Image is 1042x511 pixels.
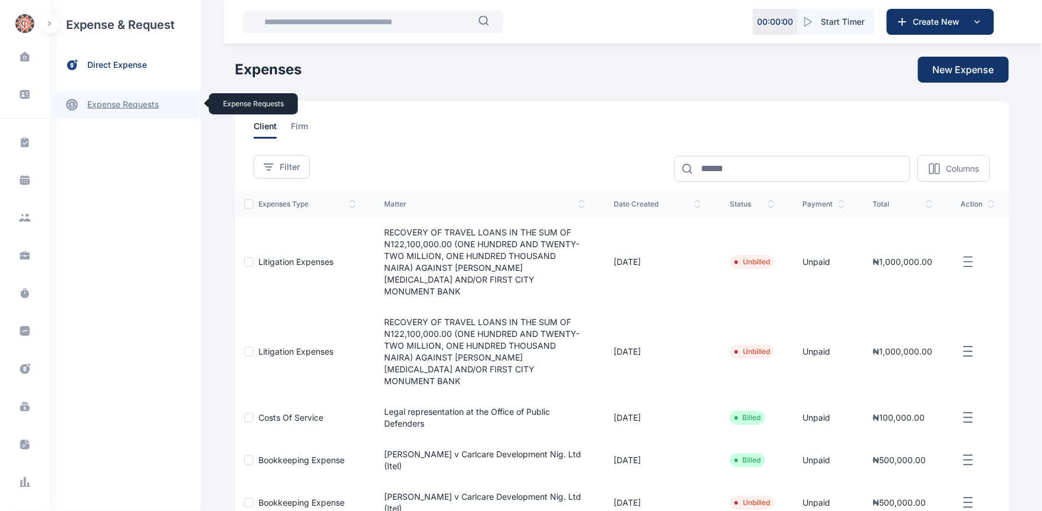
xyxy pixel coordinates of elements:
[873,497,926,507] span: ₦500,000.00
[789,397,859,439] td: Unpaid
[614,199,702,209] span: date created
[258,412,323,422] a: Costs of Service
[258,257,333,267] a: Litigation Expenses
[50,81,201,119] div: expense requestsexpense requests
[254,155,310,179] button: Filter
[235,60,302,79] h1: Expenses
[887,9,994,35] button: Create New
[50,50,201,81] a: direct expense
[909,16,970,28] span: Create New
[254,120,277,139] span: client
[87,59,147,71] span: direct expense
[735,413,761,422] li: Billed
[933,63,994,77] span: New Expense
[789,307,859,397] td: Unpaid
[370,217,599,307] td: RECOVERY OF TRAVEL LOANS IN THE SUM OF N122,100,000.00 (ONE HUNDRED AND TWENTY-TWO MILLION, ONE H...
[370,307,599,397] td: RECOVERY OF TRAVEL LOANS IN THE SUM OF N122,100,000.00 (ONE HUNDRED AND TWENTY-TWO MILLION, ONE H...
[599,439,716,481] td: [DATE]
[803,199,845,209] span: payment
[735,498,770,507] li: Unbilled
[873,412,925,422] span: ₦100,000.00
[873,257,933,267] span: ₦1,000,000.00
[258,346,333,356] a: Litigation Expenses
[873,346,933,356] span: ₦1,000,000.00
[599,397,716,439] td: [DATE]
[757,16,794,28] p: 00 : 00 : 00
[735,347,770,356] li: Unbilled
[735,456,761,465] li: Billed
[918,155,990,182] button: Columns
[599,217,716,307] td: [DATE]
[50,90,201,119] a: expense requests
[873,455,926,465] span: ₦500,000.00
[370,397,599,439] td: Legal representation at the Office of Public Defenders
[946,163,979,175] p: Columns
[961,199,995,209] span: action
[789,217,859,307] td: Unpaid
[735,257,770,267] li: Unbilled
[258,497,345,507] a: Bookkeeping Expense
[254,120,291,139] a: client
[599,307,716,397] td: [DATE]
[384,199,585,209] span: matter
[258,455,345,465] a: Bookkeeping Expense
[798,9,874,35] button: Start Timer
[291,120,308,139] span: firm
[821,16,865,28] span: Start Timer
[873,199,933,209] span: total
[370,439,599,481] td: [PERSON_NAME] v Carlcare Development Nig. Ltd (Itel)
[789,439,859,481] td: Unpaid
[918,57,1009,83] button: New Expense
[291,120,322,139] a: firm
[258,199,356,209] span: expenses type
[280,161,300,173] span: Filter
[730,199,775,209] span: status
